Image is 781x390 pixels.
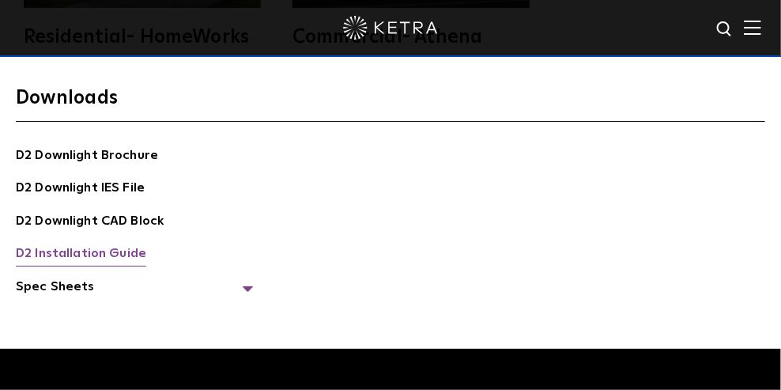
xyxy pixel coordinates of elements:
[715,20,735,40] img: search icon
[16,146,158,168] a: D2 Downlight Brochure
[343,16,438,40] img: ketra-logo-2019-white
[16,178,145,201] a: D2 Downlight IES File
[744,20,761,35] img: Hamburger%20Nav.svg
[16,86,765,121] h3: Downloads
[16,244,146,267] a: D2 Installation Guide
[16,277,253,309] span: Spec Sheets
[16,211,164,234] a: D2 Downlight CAD Block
